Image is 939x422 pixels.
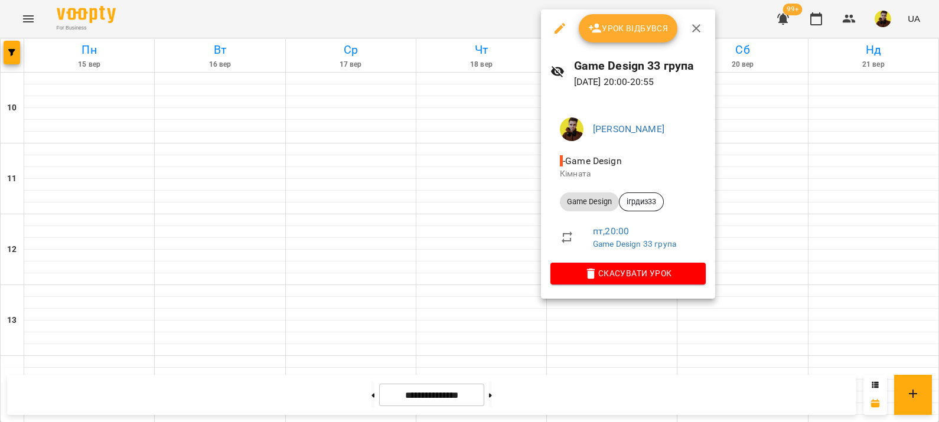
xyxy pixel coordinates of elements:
a: Game Design 33 група [593,239,676,248]
span: ігрдиз33 [620,197,663,207]
button: Скасувати Урок [550,263,706,284]
img: 7fb6181a741ed67b077bc5343d522ced.jpg [560,117,583,141]
span: - Game Design [560,155,624,166]
button: Урок відбувся [579,14,678,42]
a: [PERSON_NAME] [593,123,664,135]
p: [DATE] 20:00 - 20:55 [574,75,706,89]
span: Game Design [560,197,619,207]
span: Урок відбувся [588,21,669,35]
div: ігрдиз33 [619,192,664,211]
h6: Game Design 33 група [574,57,706,75]
span: Скасувати Урок [560,266,696,280]
a: пт , 20:00 [593,225,629,237]
p: Кімната [560,168,696,180]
